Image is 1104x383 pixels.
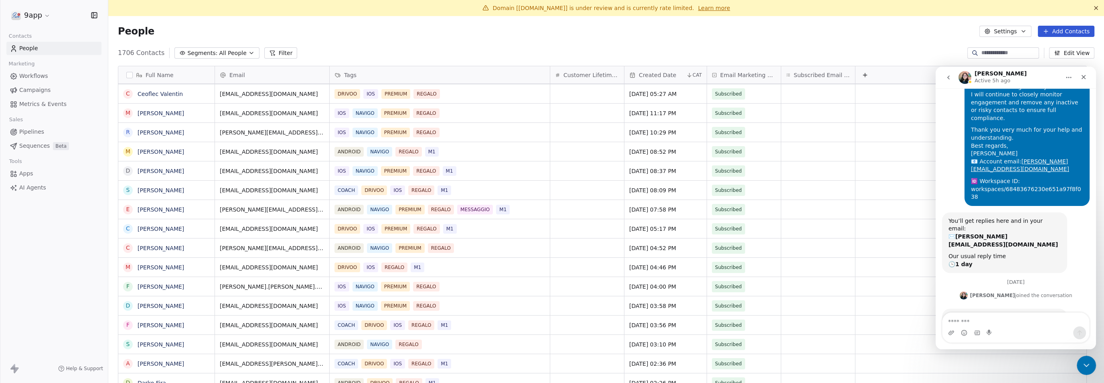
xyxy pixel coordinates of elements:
div: A [126,359,130,368]
div: C [126,244,130,252]
iframe: Intercom live chat [936,67,1096,349]
span: COACH [334,185,358,195]
span: Subscribed [715,244,742,252]
span: PREMIUM [381,89,410,99]
span: NAVIGO [352,108,378,118]
span: Created Date [639,71,676,79]
span: DRIVOO [361,185,387,195]
span: [EMAIL_ADDRESS][PERSON_NAME][DOMAIN_NAME] [220,360,324,368]
span: Tags [344,71,357,79]
div: Subscribed Email Categories [781,66,855,84]
button: Add Contacts [1038,26,1094,37]
span: IOS [390,320,405,330]
span: Subscribed [715,206,742,214]
span: [EMAIL_ADDRESS][DOMAIN_NAME] [220,263,324,271]
span: PREMIUM [381,301,410,311]
span: Contacts [5,30,35,42]
span: NAVIGO [367,205,392,214]
span: [DATE] 05:27 AM [629,90,702,98]
span: [EMAIL_ADDRESS][DOMAIN_NAME] [220,167,324,175]
span: REGALO [428,243,454,253]
span: People [118,25,154,37]
div: C [126,90,130,98]
span: [DATE] 10:29 PM [629,128,702,136]
span: [DATE] 04:00 PM [629,283,702,291]
a: People [6,42,101,55]
a: [PERSON_NAME] [138,110,184,116]
span: PREMIUM [381,224,410,234]
span: REGALO [413,166,439,176]
a: [PERSON_NAME] [138,206,184,213]
div: Hi, [6,242,132,299]
a: Pipelines [6,125,101,139]
button: Start recording [51,263,57,269]
span: [DATE] 11:17 PM [629,109,702,117]
div: F [126,321,130,329]
button: Send a message… [138,260,150,273]
div: S [126,186,130,194]
span: Metrics & Events [19,100,67,108]
span: COACH [334,359,358,369]
a: [PERSON_NAME] [138,303,184,309]
a: [PERSON_NAME] [138,187,184,194]
span: [EMAIL_ADDRESS][DOMAIN_NAME] [220,148,324,156]
span: IOS [363,224,378,234]
span: CAT [693,72,702,78]
a: Metrics & Events [6,98,101,111]
div: M [126,109,130,117]
span: People [19,44,38,53]
span: Email [229,71,245,79]
iframe: Intercom live chat [1077,356,1096,375]
a: Apps [6,167,101,180]
span: [DATE] 03:56 PM [629,321,702,329]
span: REGALO [413,89,440,99]
div: Email Marketing Consent [707,66,781,84]
span: Pipelines [19,128,44,136]
a: Learn more [698,4,730,12]
span: M1 [411,263,424,272]
span: DRIVOO [334,89,360,99]
span: [DATE] 08:52 PM [629,148,702,156]
a: Campaigns [6,84,101,97]
span: Subscribed [715,283,742,291]
div: Customer Lifetime Value [550,66,624,84]
div: D [126,167,130,175]
span: IOS [390,359,405,369]
a: AI Agents [6,181,101,194]
span: M1 [425,147,439,157]
span: Subscribed Email Categories [794,71,850,79]
span: IOS [334,282,349,291]
span: REGALO [413,282,439,291]
span: [EMAIL_ADDRESS][DOMAIN_NAME] [220,90,324,98]
span: [DATE] 05:17 PM [629,225,702,233]
span: [DATE] 03:58 PM [629,302,702,310]
span: Subscribed [715,186,742,194]
div: M [126,263,130,271]
span: ANDROID [334,205,364,214]
span: PREMIUM [381,282,410,291]
span: Subscribed [715,360,742,368]
span: PREMIUM [395,205,424,214]
div: F [126,282,130,291]
span: [PERSON_NAME][EMAIL_ADDRESS][DOMAIN_NAME] [220,206,324,214]
span: Help & Support [66,365,103,372]
span: [EMAIL_ADDRESS][DOMAIN_NAME] [220,186,324,194]
span: NAVIGO [352,301,378,311]
span: Subscribed [715,90,742,98]
span: REGALO [395,147,421,157]
img: logo_con%20trasparenza.png [11,10,21,20]
a: Ceoflec Valentin [138,91,183,97]
span: Email Marketing Consent [720,71,776,79]
span: Subscribed [715,321,742,329]
span: NAVIGO [367,340,392,349]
